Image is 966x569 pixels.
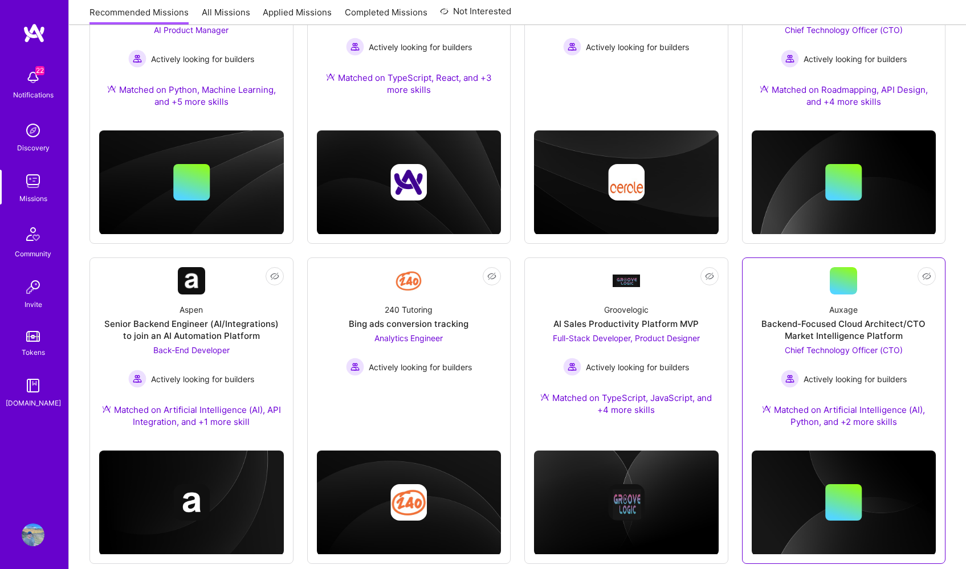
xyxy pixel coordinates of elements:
span: Back-End Developer [153,345,230,355]
img: Company Logo [395,267,422,294]
img: cover [99,451,284,555]
img: Actively looking for builders [781,370,799,388]
img: Actively looking for builders [346,38,364,56]
div: 240 Tutoring [385,304,433,316]
span: Actively looking for builders [151,373,254,385]
img: Company logo [173,484,210,521]
a: Not Interested [440,5,511,25]
img: cover [752,130,936,235]
div: Groovelogic [604,304,649,316]
img: Actively looking for builders [346,358,364,376]
img: Community [19,220,47,248]
img: cover [534,130,719,235]
div: AI Sales Productivity Platform MVP [553,318,699,330]
div: Matched on Python, Machine Learning, and +5 more skills [99,84,284,108]
img: Ateam Purple Icon [102,404,111,414]
div: Matched on Roadmapping, API Design, and +4 more skills [752,84,936,108]
div: Aspen [180,304,203,316]
div: [DOMAIN_NAME] [6,397,61,409]
span: 22 [35,66,44,75]
a: Applied Missions [263,6,332,25]
span: Full-Stack Developer, Product Designer [553,333,700,343]
a: Company LogoAspenSenior Backend Engineer (AI/Integrations) to join an AI Automation PlatformBack-... [99,267,284,441]
img: cover [317,451,502,555]
i: icon EyeClosed [270,272,279,281]
a: Company LogoGroovelogicAI Sales Productivity Platform MVPFull-Stack Developer, Product Designer A... [534,267,719,429]
span: Actively looking for builders [586,361,689,373]
img: Company logo [390,484,427,521]
span: Actively looking for builders [804,53,907,65]
div: Matched on Artificial Intelligence (AI), API Integration, and +1 more skill [99,404,284,428]
a: Completed Missions [345,6,427,25]
div: Notifications [13,89,54,101]
span: Chief Technology Officer (CTO) [785,25,903,35]
img: Actively looking for builders [563,38,581,56]
img: logo [23,23,46,43]
span: Chief Technology Officer (CTO) [785,345,903,355]
img: cover [99,130,284,235]
img: User Avatar [22,523,44,546]
img: Ateam Purple Icon [326,72,335,81]
img: discovery [22,119,44,142]
img: cover [752,451,936,555]
span: Analytics Engineer [374,333,443,343]
div: Tokens [22,346,45,358]
i: icon EyeClosed [705,272,714,281]
div: Community [15,248,51,260]
a: Company Logo240 TutoringBing ads conversion trackingAnalytics Engineer Actively looking for build... [317,267,502,406]
img: Ateam Purple Icon [762,404,771,414]
img: Ateam Purple Icon [760,84,769,93]
span: Actively looking for builders [804,373,907,385]
img: tokens [26,331,40,342]
a: All Missions [202,6,250,25]
a: Recommended Missions [89,6,189,25]
div: Missions [19,193,47,204]
div: Discovery [17,142,50,154]
a: User Avatar [19,523,47,546]
img: Company Logo [178,267,205,294]
div: Matched on TypeScript, React, and +3 more skills [317,72,502,96]
img: guide book [22,374,44,397]
img: cover [534,451,719,555]
img: Company Logo [613,275,640,286]
span: Actively looking for builders [151,53,254,65]
span: Actively looking for builders [586,41,689,53]
img: Company logo [390,164,427,200]
div: Matched on Artificial Intelligence (AI), Python, and +2 more skills [752,404,936,428]
div: Bing ads conversion tracking [349,318,468,330]
div: Invite [25,298,42,310]
div: Matched on TypeScript, JavaScript, and +4 more skills [534,392,719,416]
img: teamwork [22,170,44,193]
img: Actively looking for builders [563,358,581,376]
img: Ateam Purple Icon [107,84,116,93]
img: Actively looking for builders [128,50,146,68]
div: Senior Backend Engineer (AI/Integrations) to join an AI Automation Platform [99,318,284,342]
span: Actively looking for builders [369,361,472,373]
i: icon EyeClosed [922,272,931,281]
div: Backend-Focused Cloud Architect/CTO Market Intelligence Platform [752,318,936,342]
img: Actively looking for builders [128,370,146,388]
span: Actively looking for builders [369,41,472,53]
img: Invite [22,276,44,298]
img: cover [317,130,502,235]
img: Company logo [608,164,645,200]
a: AuxageBackend-Focused Cloud Architect/CTO Market Intelligence PlatformChief Technology Officer (C... [752,267,936,441]
img: Company logo [608,484,645,521]
div: Auxage [829,304,858,316]
i: icon EyeClosed [487,272,496,281]
img: Actively looking for builders [781,50,799,68]
img: bell [22,66,44,89]
img: Ateam Purple Icon [540,392,549,402]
